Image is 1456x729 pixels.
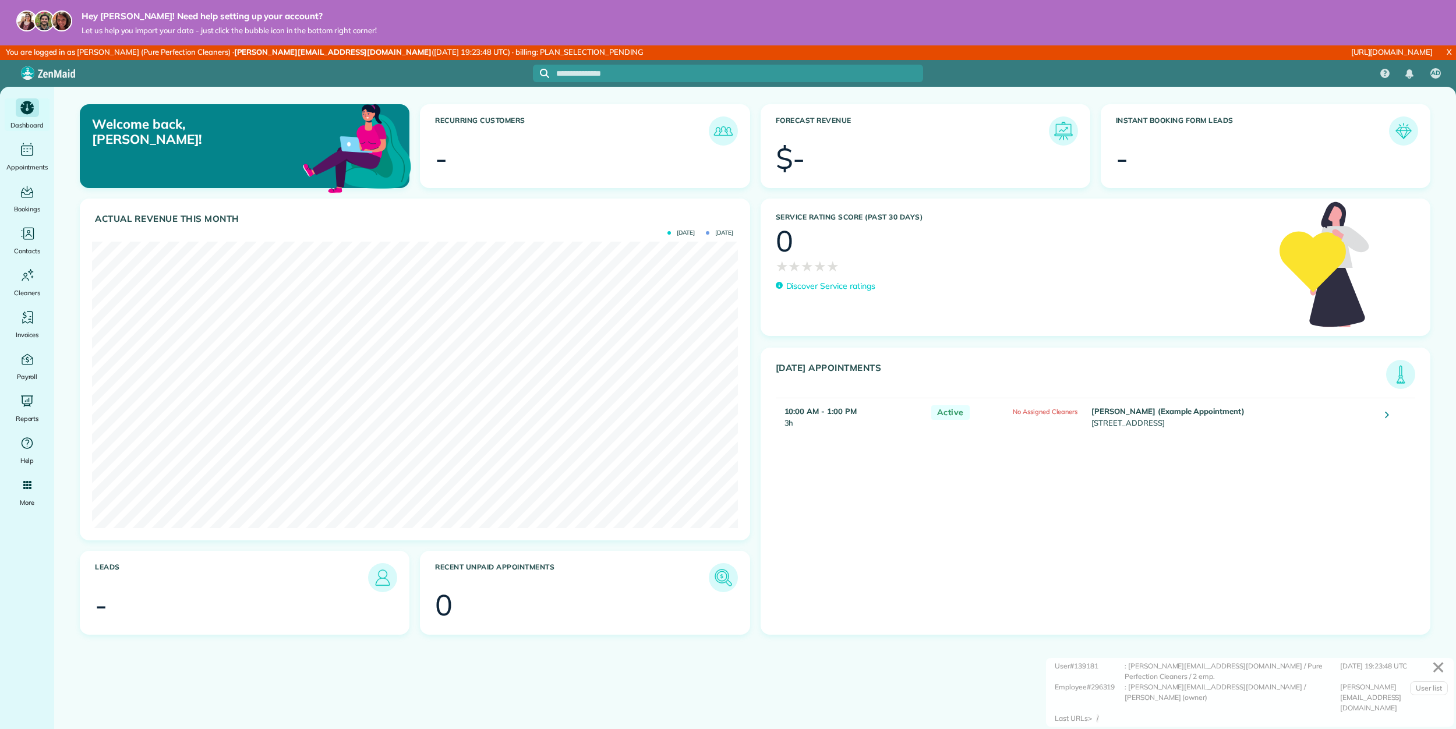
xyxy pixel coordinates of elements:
span: Let us help you import your data - just click the bubble icon in the bottom right corner! [82,26,377,36]
a: Dashboard [5,98,50,131]
div: > [1088,713,1103,724]
h3: Recurring Customers [435,116,708,146]
h3: Leads [95,563,368,592]
img: icon_forecast_revenue-8c13a41c7ed35a8dcfafea3cbb826a0462acb37728057bba2d056411b612bbbe.png [1052,119,1075,143]
strong: Hey [PERSON_NAME]! Need help setting up your account? [82,10,377,22]
span: Cleaners [14,287,40,299]
img: michelle-19f622bdf1676172e81f8f8fba1fb50e276960ebfe0243fe18214015130c80e4.jpg [51,10,72,31]
h3: [DATE] Appointments [776,363,1387,389]
a: ✕ [1426,653,1451,682]
img: icon_recurring_customers-cf858462ba22bcd05b5a5880d41d6543d210077de5bb9ebc9590e49fd87d84ed.png [712,119,735,143]
span: Appointments [6,161,48,173]
span: No Assigned Cleaners [1013,408,1077,416]
nav: Main [1371,60,1456,87]
div: - [1116,144,1128,173]
a: Cleaners [5,266,50,299]
div: Last URLs [1055,713,1088,724]
a: X [1442,45,1456,59]
span: ★ [788,256,801,277]
button: Focus search [533,69,549,78]
span: Invoices [16,329,39,341]
span: Active [931,405,970,420]
span: ★ [826,256,839,277]
a: Discover Service ratings [776,280,875,292]
h3: Forecast Revenue [776,116,1049,146]
td: [STREET_ADDRESS] [1089,398,1376,435]
img: icon_leads-1bed01f49abd5b7fead27621c3d59655bb73ed531f8eeb49469d10e621d6b896.png [371,566,394,589]
img: dashboard_welcome-42a62b7d889689a78055ac9021e634bf52bae3f8056760290aed330b23ab8690.png [301,91,414,204]
a: User list [1410,681,1448,695]
a: Appointments [5,140,50,173]
span: [DATE] [667,230,695,236]
span: Bookings [14,203,41,215]
span: ★ [814,256,826,277]
div: User#139181 [1055,661,1125,682]
a: Bookings [5,182,50,215]
div: - [435,144,447,173]
p: Discover Service ratings [786,280,875,292]
span: / [1097,714,1098,723]
div: $- [776,144,805,173]
div: [PERSON_NAME][EMAIL_ADDRESS][DOMAIN_NAME] [1340,682,1445,713]
a: Reports [5,392,50,424]
span: Help [20,455,34,466]
strong: [PERSON_NAME] (Example Appointment) [1091,406,1245,416]
td: 3h [776,398,925,435]
span: More [20,497,34,508]
span: [DATE] [706,230,733,236]
a: Invoices [5,308,50,341]
img: maria-72a9807cf96188c08ef61303f053569d2e2a8a1cde33d635c8a3ac13582a053d.jpg [16,10,37,31]
div: : [PERSON_NAME][EMAIL_ADDRESS][DOMAIN_NAME] / Pure Perfection Cleaners / 2 emp. [1125,661,1340,682]
svg: Focus search [540,69,549,78]
h3: Actual Revenue this month [95,214,738,224]
a: Payroll [5,350,50,383]
h3: Recent unpaid appointments [435,563,708,592]
div: 0 [435,590,453,620]
div: 0 [776,227,793,256]
img: icon_unpaid_appointments-47b8ce3997adf2238b356f14209ab4cced10bd1f174958f3ca8f1d0dd7fffeee.png [712,566,735,589]
img: icon_todays_appointments-901f7ab196bb0bea1936b74009e4eb5ffbc2d2711fa7634e0d609ed5ef32b18b.png [1389,363,1412,386]
span: ★ [776,256,789,277]
img: jorge-587dff0eeaa6aab1f244e6dc62b8924c3b6ad411094392a53c71c6c4a576187d.jpg [34,10,55,31]
p: Welcome back, [PERSON_NAME]! [92,116,306,147]
a: Contacts [5,224,50,257]
div: : [PERSON_NAME][EMAIL_ADDRESS][DOMAIN_NAME] / [PERSON_NAME] (owner) [1125,682,1340,713]
div: Employee#296319 [1055,682,1125,713]
a: [URL][DOMAIN_NAME] [1351,47,1433,56]
h3: Service Rating score (past 30 days) [776,213,1268,221]
h3: Instant Booking Form Leads [1116,116,1389,146]
span: ★ [801,256,814,277]
span: AD [1431,69,1440,78]
div: Notifications [1397,61,1422,87]
a: Help [5,434,50,466]
strong: [PERSON_NAME][EMAIL_ADDRESS][DOMAIN_NAME] [234,47,432,56]
img: icon_form_leads-04211a6a04a5b2264e4ee56bc0799ec3eb69b7e499cbb523a139df1d13a81ae0.png [1392,119,1415,143]
span: Reports [16,413,39,424]
span: Payroll [17,371,38,383]
span: Contacts [14,245,40,257]
strong: 10:00 AM - 1:00 PM [784,406,857,416]
div: [DATE] 19:23:48 UTC [1340,661,1445,682]
span: Dashboard [10,119,44,131]
div: - [95,590,107,620]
